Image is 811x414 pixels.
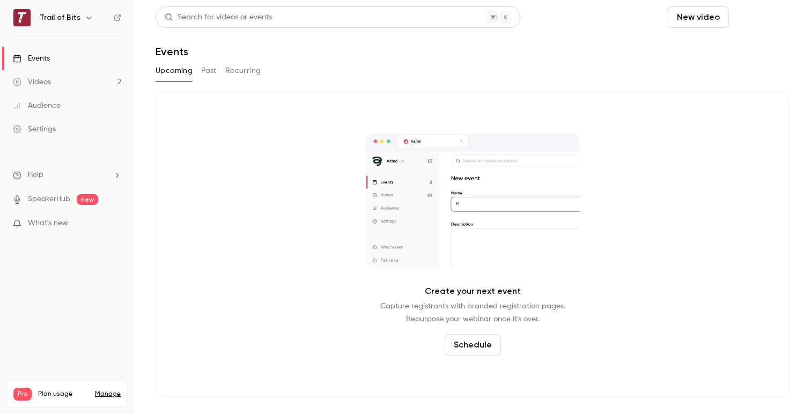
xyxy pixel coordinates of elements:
button: Recurring [225,62,261,79]
button: Past [201,62,217,79]
img: Trail of Bits [13,9,31,26]
a: Manage [95,390,121,398]
button: New video [668,6,729,28]
p: Create your next event [425,285,521,298]
div: Events [13,53,50,64]
li: help-dropdown-opener [13,169,121,181]
button: Schedule [733,6,790,28]
div: Videos [13,77,51,87]
a: SpeakerHub [28,194,70,205]
span: Help [28,169,43,181]
span: Plan usage [38,390,89,398]
span: What's new [28,218,68,229]
h6: Trail of Bits [40,12,80,23]
iframe: Noticeable Trigger [108,219,121,228]
span: new [77,194,98,205]
div: Search for videos or events [165,12,272,23]
div: Settings [13,124,56,135]
button: Upcoming [156,62,193,79]
div: Audience [13,100,61,111]
h1: Events [156,45,188,58]
button: Schedule [445,334,501,356]
p: Capture registrants with branded registration pages. Repurpose your webinar once it's over. [380,300,565,326]
span: Pro [13,388,32,401]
